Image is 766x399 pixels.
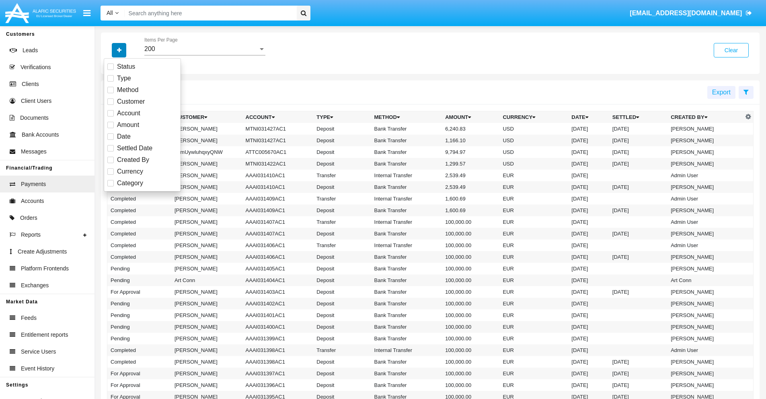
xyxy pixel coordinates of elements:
[442,368,499,379] td: 100,000.00
[171,135,242,146] td: [PERSON_NAME]
[171,309,242,321] td: [PERSON_NAME]
[568,205,609,216] td: [DATE]
[442,146,499,158] td: 9,794.97
[371,298,442,309] td: Bank Transfer
[371,309,442,321] td: Bank Transfer
[667,181,743,193] td: [PERSON_NAME]
[499,135,568,146] td: USD
[442,239,499,251] td: 100,000.00
[609,251,667,263] td: [DATE]
[568,344,609,356] td: [DATE]
[568,274,609,286] td: [DATE]
[568,309,609,321] td: [DATE]
[107,251,171,263] td: Completed
[371,216,442,228] td: Internal Transfer
[609,228,667,239] td: [DATE]
[21,364,54,373] span: Event History
[499,205,568,216] td: EUR
[117,120,139,130] span: Amount
[171,368,242,379] td: [PERSON_NAME]
[609,158,667,170] td: [DATE]
[107,286,171,298] td: For Approval
[442,205,499,216] td: 1,600.69
[568,239,609,251] td: [DATE]
[442,135,499,146] td: 1,166.10
[712,89,731,96] span: Export
[242,344,314,356] td: AAAI031398AC1
[667,274,743,286] td: Art Conn
[313,193,371,205] td: Transfer
[499,298,568,309] td: EUR
[21,97,51,105] span: Client Users
[313,321,371,333] td: Deposit
[313,286,371,298] td: Deposit
[371,274,442,286] td: Bank Transfer
[107,344,171,356] td: Completed
[107,333,171,344] td: Pending
[171,239,242,251] td: [PERSON_NAME]
[499,263,568,274] td: EUR
[21,264,69,273] span: Platform Frontends
[499,146,568,158] td: USD
[667,170,743,181] td: Admin User
[568,333,609,344] td: [DATE]
[242,135,314,146] td: MTNI031427AC1
[313,239,371,251] td: Transfer
[371,228,442,239] td: Bank Transfer
[568,321,609,333] td: [DATE]
[117,85,138,95] span: Method
[22,131,59,139] span: Bank Accounts
[313,111,371,123] th: Type
[371,170,442,181] td: Internal Transfer
[568,356,609,368] td: [DATE]
[442,298,499,309] td: 100,000.00
[371,368,442,379] td: Bank Transfer
[667,251,743,263] td: [PERSON_NAME]
[442,321,499,333] td: 100,000.00
[609,205,667,216] td: [DATE]
[117,97,145,106] span: Customer
[609,135,667,146] td: [DATE]
[371,333,442,344] td: Bank Transfer
[499,158,568,170] td: USD
[371,135,442,146] td: Bank Transfer
[499,228,568,239] td: EUR
[371,146,442,158] td: Bank Transfer
[171,274,242,286] td: Art Conn
[242,205,314,216] td: AAAI031409AC1
[242,298,314,309] td: AAAI031402AC1
[21,331,68,339] span: Entitlement reports
[667,239,743,251] td: Admin User
[499,274,568,286] td: EUR
[371,321,442,333] td: Bank Transfer
[667,146,743,158] td: [PERSON_NAME]
[313,170,371,181] td: Transfer
[442,216,499,228] td: 100,000.00
[107,274,171,286] td: Pending
[667,228,743,239] td: [PERSON_NAME]
[313,158,371,170] td: Deposit
[667,344,743,356] td: Admin User
[313,356,371,368] td: Deposit
[171,379,242,391] td: [PERSON_NAME]
[667,205,743,216] td: [PERSON_NAME]
[107,205,171,216] td: Completed
[442,263,499,274] td: 100,000.00
[101,9,125,17] a: All
[21,180,46,188] span: Payments
[442,170,499,181] td: 2,539.49
[21,147,47,156] span: Messages
[313,146,371,158] td: Deposit
[117,143,152,153] span: Settled Date
[499,181,568,193] td: EUR
[667,216,743,228] td: Admin User
[568,216,609,228] td: [DATE]
[242,263,314,274] td: AAAI031405AC1
[442,181,499,193] td: 2,539.49
[313,263,371,274] td: Deposit
[707,86,735,99] button: Export
[242,379,314,391] td: AAAI031396AC1
[21,281,49,290] span: Exchanges
[242,193,314,205] td: AAAI031409AC1
[171,321,242,333] td: [PERSON_NAME]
